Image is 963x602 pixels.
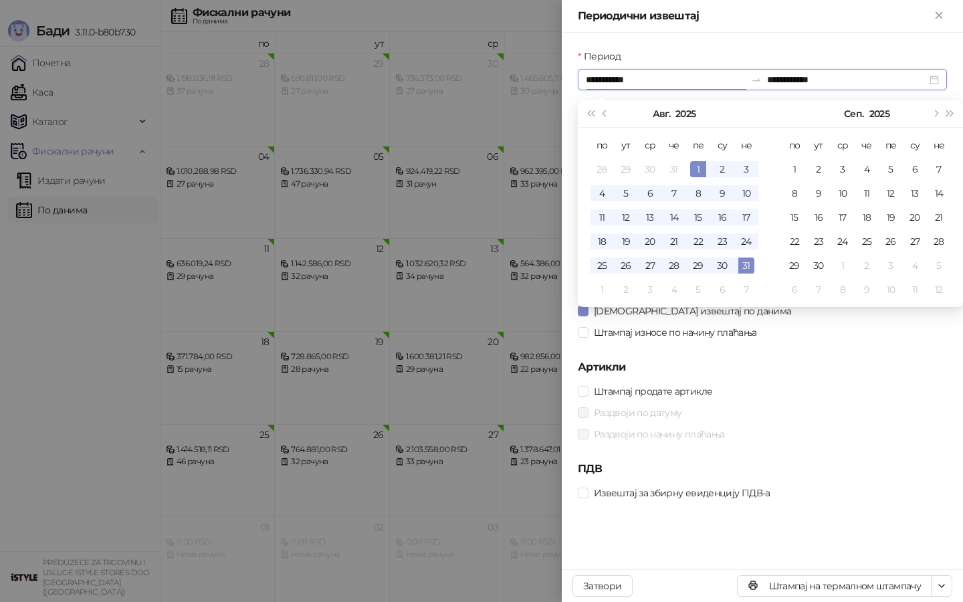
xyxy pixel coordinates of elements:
td: 2025-09-20 [903,205,927,229]
div: 11 [859,185,875,201]
div: 16 [714,209,730,225]
div: 25 [859,233,875,249]
td: 2025-10-04 [903,254,927,278]
span: Раздвоји по начину плаћања [588,427,730,441]
input: Период [586,72,746,87]
div: 13 [642,209,658,225]
div: 6 [642,185,658,201]
td: 2025-08-18 [590,229,614,254]
td: 2025-09-22 [782,229,807,254]
div: 19 [883,209,899,225]
div: 2 [811,161,827,177]
td: 2025-07-28 [590,157,614,181]
td: 2025-10-08 [831,278,855,302]
td: 2025-09-05 [879,157,903,181]
div: 30 [714,258,730,274]
td: 2025-08-25 [590,254,614,278]
td: 2025-08-20 [638,229,662,254]
div: 9 [859,282,875,298]
td: 2025-09-01 [590,278,614,302]
td: 2025-08-04 [590,181,614,205]
div: 7 [738,282,754,298]
div: 11 [907,282,923,298]
button: Следећа година (Control + right) [943,100,958,127]
div: 5 [931,258,947,274]
td: 2025-10-05 [927,254,951,278]
div: 2 [859,258,875,274]
div: 30 [642,161,658,177]
div: 21 [931,209,947,225]
div: 18 [859,209,875,225]
div: 14 [931,185,947,201]
div: 17 [835,209,851,225]
div: 14 [666,209,682,225]
div: 26 [618,258,634,274]
td: 2025-08-09 [710,181,734,205]
span: to [751,74,762,85]
td: 2025-08-10 [734,181,758,205]
div: 10 [738,185,754,201]
button: Следећи месец (PageDown) [928,100,942,127]
td: 2025-09-26 [879,229,903,254]
th: ср [638,133,662,157]
td: 2025-08-07 [662,181,686,205]
div: 2 [618,282,634,298]
td: 2025-09-12 [879,181,903,205]
div: 29 [690,258,706,274]
td: 2025-09-04 [855,157,879,181]
td: 2025-09-25 [855,229,879,254]
div: 1 [594,282,610,298]
td: 2025-09-06 [710,278,734,302]
td: 2025-10-11 [903,278,927,302]
td: 2025-10-01 [831,254,855,278]
td: 2025-09-29 [782,254,807,278]
div: 4 [594,185,610,201]
td: 2025-09-11 [855,181,879,205]
td: 2025-09-24 [831,229,855,254]
div: 3 [642,282,658,298]
span: Штампај износе по начину плаћања [588,325,762,340]
td: 2025-09-21 [927,205,951,229]
td: 2025-08-01 [686,157,710,181]
button: Изабери годину [675,100,695,127]
th: че [855,133,879,157]
td: 2025-09-03 [831,157,855,181]
div: 8 [786,185,802,201]
td: 2025-08-31 [734,254,758,278]
div: 28 [666,258,682,274]
div: 17 [738,209,754,225]
td: 2025-09-07 [927,157,951,181]
th: пе [686,133,710,157]
td: 2025-08-30 [710,254,734,278]
td: 2025-08-11 [590,205,614,229]
div: 9 [811,185,827,201]
div: 29 [786,258,802,274]
th: ут [614,133,638,157]
td: 2025-09-03 [638,278,662,302]
button: Затвори [572,575,633,597]
div: 27 [642,258,658,274]
td: 2025-07-29 [614,157,638,181]
td: 2025-10-02 [855,254,879,278]
div: 5 [883,161,899,177]
div: 4 [907,258,923,274]
div: 20 [642,233,658,249]
td: 2025-08-03 [734,157,758,181]
td: 2025-10-06 [782,278,807,302]
td: 2025-08-12 [614,205,638,229]
td: 2025-08-28 [662,254,686,278]
th: су [903,133,927,157]
td: 2025-09-30 [807,254,831,278]
div: 7 [811,282,827,298]
td: 2025-09-06 [903,157,927,181]
div: 25 [594,258,610,274]
div: 7 [666,185,682,201]
div: 31 [738,258,754,274]
div: 5 [690,282,706,298]
div: 16 [811,209,827,225]
th: пе [879,133,903,157]
div: 8 [835,282,851,298]
div: 1 [835,258,851,274]
td: 2025-08-15 [686,205,710,229]
td: 2025-10-07 [807,278,831,302]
